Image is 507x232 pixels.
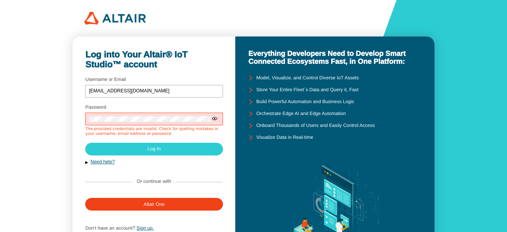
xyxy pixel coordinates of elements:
[85,77,126,82] label: Username or Email
[256,99,354,105] unity-typography: Build Powerful Automation and Business Logic
[85,225,135,231] span: Don't have an account?
[85,159,222,165] button: Need help?
[256,135,313,140] unity-typography: Visualize Data in Real-time
[256,111,346,117] unity-typography: Orchestrate Edge AI and Edge Automation
[248,50,422,66] unity-typography: Everything Developers Need to Develop Smart Connected Ecosystems Fast, in One Platform:
[85,127,223,136] div: The provided credentials are invalid. Check for spelling mistakes in your username, email address...
[256,87,358,93] unity-typography: Store Your Entire Fleet`s Data and Query it, Fast
[85,50,222,70] unity-typography: Log into Your Altair® IoT Studio™ account
[85,104,106,110] label: Password
[90,159,114,165] a: Need help?
[256,75,359,81] unity-typography: Model, Visualize, and Control Diverse IoT Assets
[84,12,146,25] img: 320px-Altair_logo.png
[137,179,171,184] label: Or continue with
[137,225,154,231] a: Sign up.
[256,123,375,128] unity-typography: Onboard Thousands of Users and Easily Control Access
